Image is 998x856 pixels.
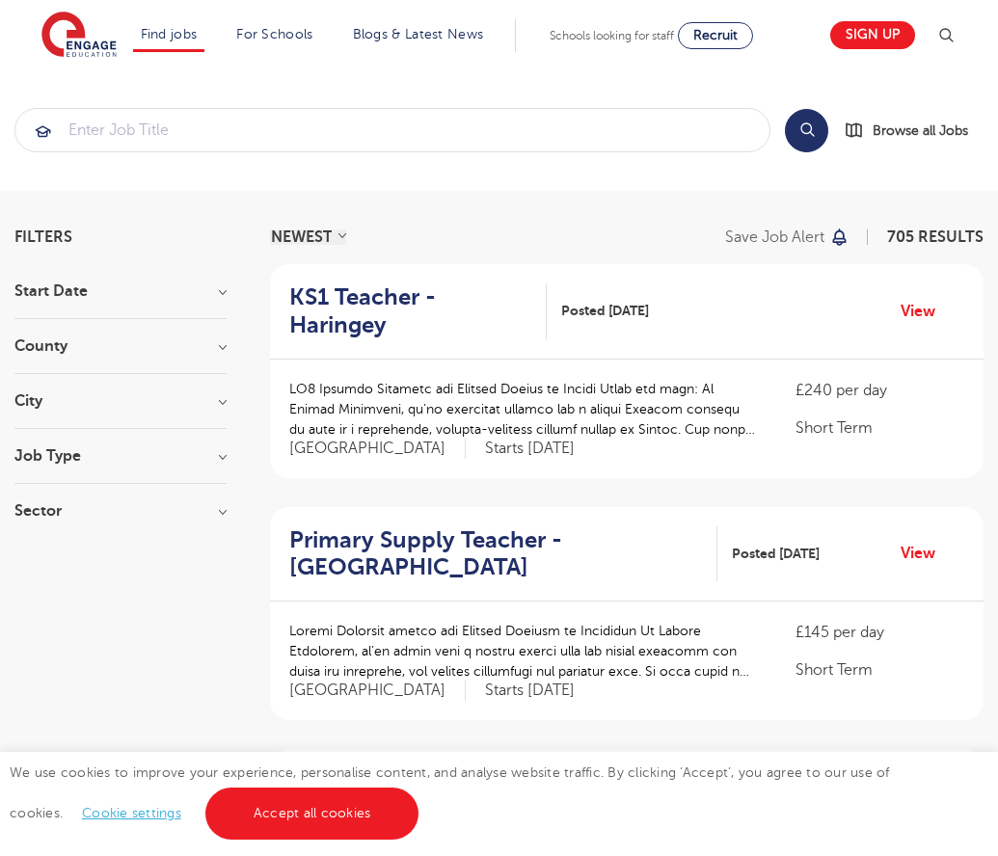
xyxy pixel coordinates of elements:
[732,544,820,564] span: Posted [DATE]
[289,379,757,440] p: LO8 Ipsumdo Sitametc adi Elitsed Doeius te Incidi Utlab etd magn: Al Enimad Minimveni, qu’no exer...
[725,229,850,245] button: Save job alert
[10,765,890,820] span: We use cookies to improve your experience, personalise content, and analyse website traffic. By c...
[289,526,702,582] h2: Primary Supply Teacher - [GEOGRAPHIC_DATA]
[796,379,964,402] p: £240 per day
[796,621,964,644] p: £145 per day
[289,681,466,701] span: [GEOGRAPHIC_DATA]
[289,283,531,339] h2: KS1 Teacher - Haringey
[485,681,575,701] p: Starts [DATE]
[844,120,984,142] a: Browse all Jobs
[725,229,824,245] p: Save job alert
[205,788,419,840] a: Accept all cookies
[141,27,198,41] a: Find jobs
[14,283,227,299] h3: Start Date
[796,658,964,682] p: Short Term
[550,29,674,42] span: Schools looking for staff
[14,338,227,354] h3: County
[873,120,968,142] span: Browse all Jobs
[678,22,753,49] a: Recruit
[289,283,547,339] a: KS1 Teacher - Haringey
[14,503,227,519] h3: Sector
[14,229,72,245] span: Filters
[887,228,984,246] span: 705 RESULTS
[830,21,915,49] a: Sign up
[485,439,575,459] p: Starts [DATE]
[82,806,181,820] a: Cookie settings
[14,393,227,409] h3: City
[14,448,227,464] h3: Job Type
[561,301,649,321] span: Posted [DATE]
[14,108,770,152] div: Submit
[236,27,312,41] a: For Schools
[41,12,117,60] img: Engage Education
[289,526,717,582] a: Primary Supply Teacher - [GEOGRAPHIC_DATA]
[15,109,769,151] input: Submit
[353,27,484,41] a: Blogs & Latest News
[901,541,950,566] a: View
[901,299,950,324] a: View
[289,621,757,682] p: Loremi Dolorsit ametco adi Elitsed Doeiusm te Incididun Ut Labore Etdolorem, al’en admin veni q n...
[693,28,738,42] span: Recruit
[785,109,828,152] button: Search
[796,416,964,440] p: Short Term
[289,439,466,459] span: [GEOGRAPHIC_DATA]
